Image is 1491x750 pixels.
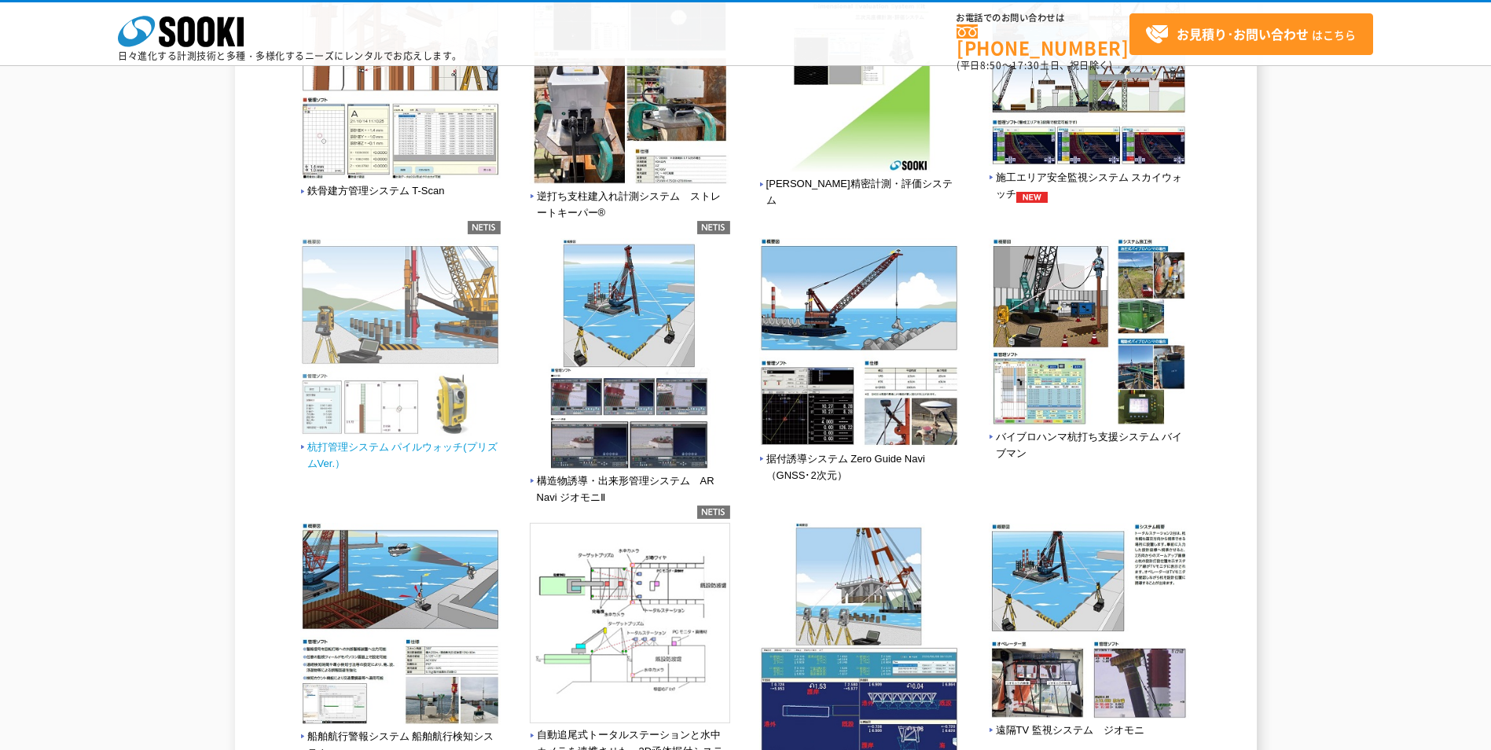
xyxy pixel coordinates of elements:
a: [PERSON_NAME]精密計測・評価システム [759,162,960,207]
a: 鉄骨建方管理システム T-Scan [300,169,501,197]
span: [PERSON_NAME]精密計測・評価システム [759,176,960,209]
img: 自動追尾式トータルステーションと水中カメラを連携させた 3D函体据付システム [530,523,730,727]
span: 構造物誘導・出来形管理システム AR Navi ジオモニⅡ [530,473,730,506]
a: [PHONE_NUMBER] [957,24,1129,57]
a: 構造物誘導・出来形管理システム AR Navi ジオモニⅡ [530,458,730,503]
span: 逆打ち支柱建入れ計測システム ストレートキーパー® [530,189,730,222]
a: 遠隔TV 監視システム ジオモニ [989,708,1189,736]
span: 据付誘導システム Zero Guide Navi （GNSS･2次元） [759,451,960,484]
span: 8:50 [980,58,1002,72]
img: netis [468,221,501,234]
a: 据付誘導システム Zero Guide Navi （GNSS･2次元） [759,436,960,481]
span: 17:30 [1012,58,1040,72]
img: 据付誘導システム Zero Guide Navi （GNSS･2次元） [759,238,960,451]
img: バイブロハンマ杭打ち支援システム バイブマン [989,238,1189,429]
img: NEW [1016,192,1048,203]
img: 杭打管理システム パイルウォッチ(プリズムVer.） [300,238,501,439]
a: お見積り･お問い合わせはこちら [1129,13,1373,55]
span: 鉄骨建方管理システム T-Scan [300,183,445,200]
a: 逆打ち支柱建入れ計測システム ストレートキーパー® [530,174,730,219]
p: 日々進化する計測技術と多種・多様化するニーズにレンタルでお応えします。 [118,51,462,61]
span: 施工エリア安全監視システム スカイウォッチ [989,170,1189,203]
span: (平日 ～ 土日、祝日除く) [957,58,1112,72]
img: 船舶航行警報システム 船舶航行検知システム [300,523,501,729]
strong: お見積り･お問い合わせ [1177,24,1309,43]
a: 施工エリア安全監視システム スカイウォッチNEW [989,155,1189,200]
span: 遠隔TV 監視システム ジオモニ [989,722,1144,739]
img: netis [697,506,730,519]
span: 杭打管理システム パイルウォッチ(プリズムVer.） [300,439,501,472]
span: はこちら [1145,23,1356,46]
a: 杭打管理システム パイルウォッチ(プリズムVer.） [300,425,501,469]
img: 遠隔TV 監視システム ジオモニ [989,523,1189,722]
img: netis [697,221,730,234]
a: バイブロハンマ杭打ち支援システム バイブマン [989,414,1189,459]
img: 構造物誘導・出来形管理システム AR Navi ジオモニⅡ [530,238,730,473]
span: バイブロハンマ杭打ち支援システム バイブマン [989,429,1189,462]
span: お電話でのお問い合わせは [957,13,1129,23]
